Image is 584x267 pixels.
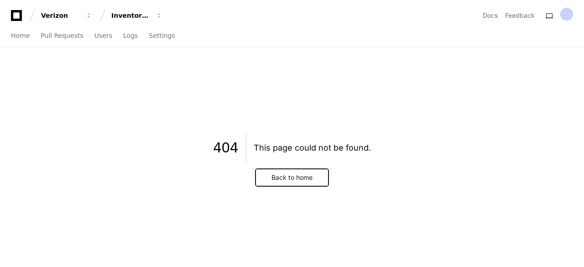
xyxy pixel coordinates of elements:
[254,141,371,154] div: This page could not be found.
[94,26,112,47] a: Users
[123,26,138,47] a: Logs
[505,11,535,20] button: Feedback
[41,26,83,47] a: Pull Requests
[149,26,175,47] a: Settings
[37,7,96,24] button: Verizon
[41,33,83,38] span: Pull Requests
[255,169,328,186] button: Back to home
[111,11,151,20] div: Inventory Management
[213,140,238,156] span: 404
[108,7,166,24] button: Inventory Management
[41,11,80,20] div: Verizon
[123,33,138,38] span: Logs
[149,33,175,38] span: Settings
[483,11,498,20] a: Docs
[11,33,30,38] span: Home
[11,26,30,47] a: Home
[94,33,112,38] span: Users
